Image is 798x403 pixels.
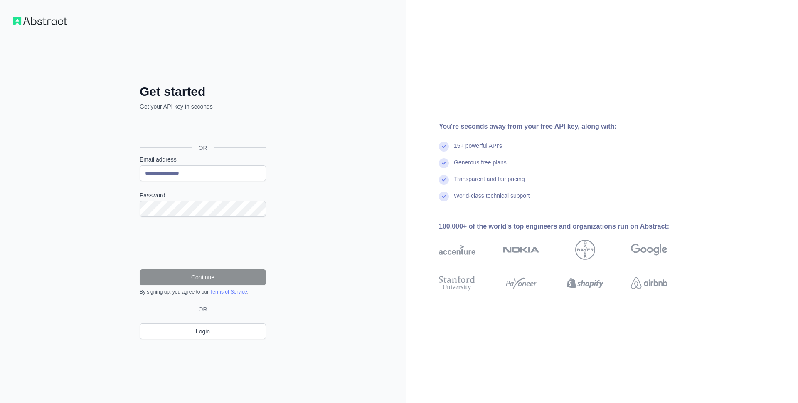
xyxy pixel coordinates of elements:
[140,191,266,199] label: Password
[195,305,211,313] span: OR
[439,192,449,201] img: check mark
[439,122,694,132] div: You're seconds away from your free API key, along with:
[439,175,449,185] img: check mark
[575,240,595,260] img: bayer
[439,240,475,260] img: accenture
[140,155,266,164] label: Email address
[631,274,667,292] img: airbnb
[439,158,449,168] img: check mark
[140,102,266,111] p: Get your API key in seconds
[192,144,214,152] span: OR
[454,175,525,192] div: Transparent and fair pricing
[135,120,268,138] iframe: Sign in with Google Button
[503,240,539,260] img: nokia
[13,17,67,25] img: Workflow
[140,227,266,259] iframe: reCAPTCHA
[210,289,247,295] a: Terms of Service
[439,142,449,152] img: check mark
[631,240,667,260] img: google
[567,274,603,292] img: shopify
[503,274,539,292] img: payoneer
[140,289,266,295] div: By signing up, you agree to our .
[454,158,507,175] div: Generous free plans
[140,323,266,339] a: Login
[140,269,266,285] button: Continue
[439,221,694,231] div: 100,000+ of the world's top engineers and organizations run on Abstract:
[140,84,266,99] h2: Get started
[454,142,502,158] div: 15+ powerful API's
[439,274,475,292] img: stanford university
[454,192,530,208] div: World-class technical support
